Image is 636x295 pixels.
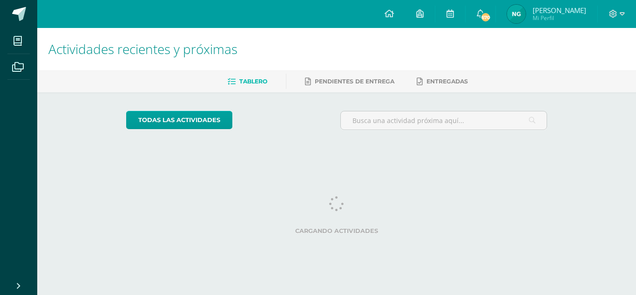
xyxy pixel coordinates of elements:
[228,74,267,89] a: Tablero
[341,111,547,130] input: Busca una actividad próxima aquí...
[417,74,468,89] a: Entregadas
[480,12,491,22] span: 670
[126,111,232,129] a: todas las Actividades
[315,78,394,85] span: Pendientes de entrega
[533,6,586,15] span: [PERSON_NAME]
[533,14,586,22] span: Mi Perfil
[426,78,468,85] span: Entregadas
[239,78,267,85] span: Tablero
[48,40,237,58] span: Actividades recientes y próximas
[126,227,548,234] label: Cargando actividades
[305,74,394,89] a: Pendientes de entrega
[507,5,526,23] img: fdb61e8f1c6b413a172208a7b42be463.png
